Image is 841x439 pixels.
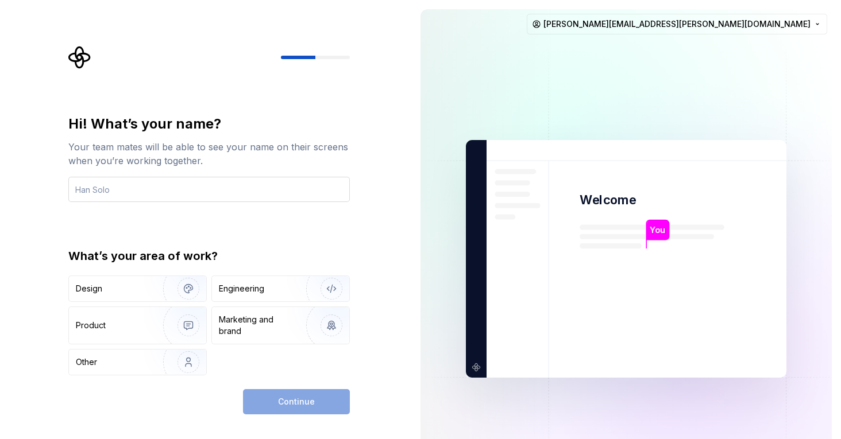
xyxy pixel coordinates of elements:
span: [PERSON_NAME][EMAIL_ADDRESS][PERSON_NAME][DOMAIN_NAME] [543,18,811,30]
input: Han Solo [68,177,350,202]
svg: Supernova Logo [68,46,91,69]
div: Your team mates will be able to see your name on their screens when you’re working together. [68,140,350,168]
div: Product [76,320,106,331]
div: Other [76,356,97,368]
div: Marketing and brand [219,314,296,337]
div: Design [76,283,102,294]
div: Engineering [219,283,264,294]
p: You [650,224,665,236]
div: Hi! What’s your name? [68,115,350,133]
div: What’s your area of work? [68,248,350,264]
p: Welcome [580,192,636,208]
button: [PERSON_NAME][EMAIL_ADDRESS][PERSON_NAME][DOMAIN_NAME] [527,14,827,34]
